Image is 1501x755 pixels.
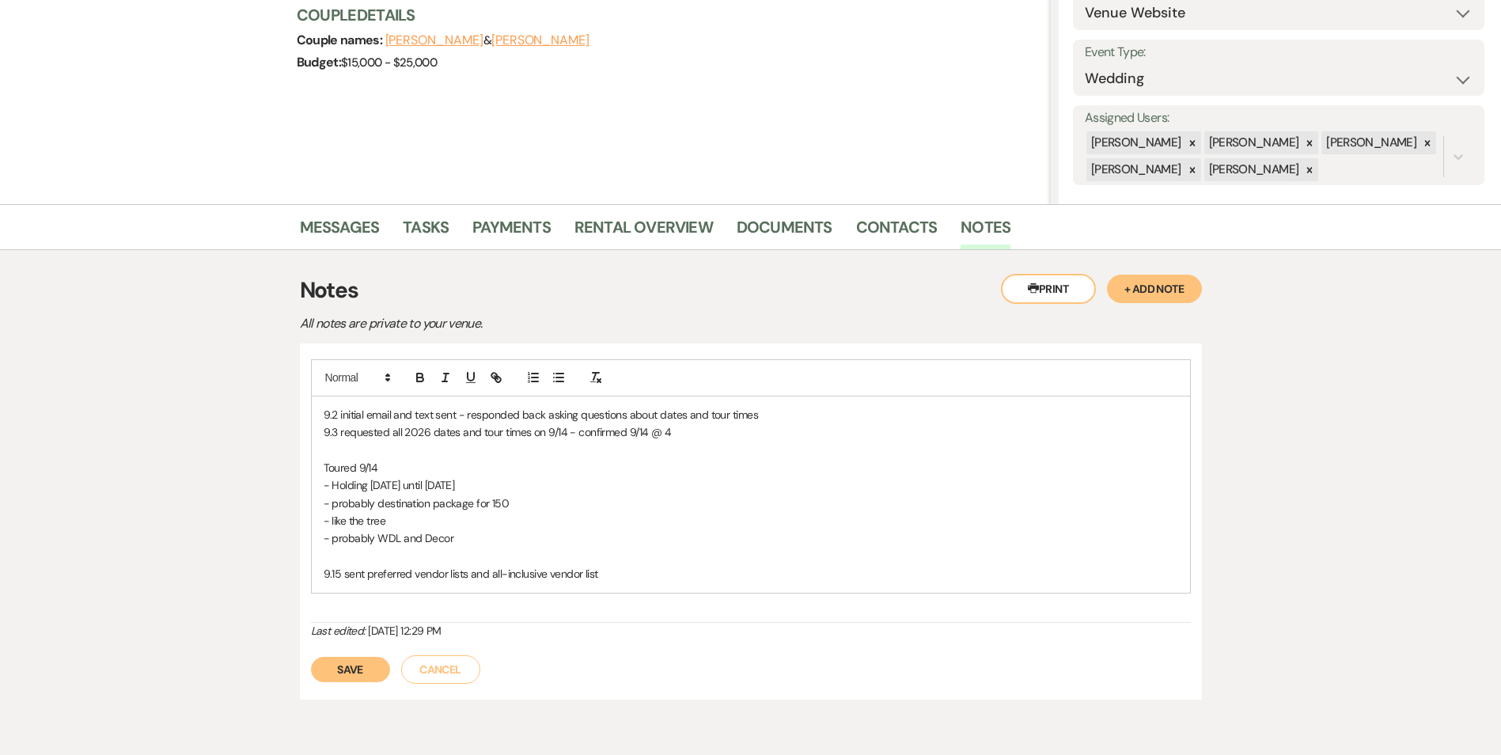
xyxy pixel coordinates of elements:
[385,32,589,48] span: &
[324,406,1178,423] p: 9.2 initial email and text sent - responded back asking questions about dates and tour times
[1001,274,1096,304] button: Print
[1204,131,1302,154] div: [PERSON_NAME]
[856,214,938,249] a: Contacts
[341,55,437,70] span: $15,000 - $25,000
[961,214,1010,249] a: Notes
[1086,158,1184,181] div: [PERSON_NAME]
[403,214,449,249] a: Tasks
[324,459,1178,476] p: Toured 9/14
[385,34,483,47] button: [PERSON_NAME]
[311,623,1191,639] div: [DATE] 12:29 PM
[324,565,1178,582] p: 9.15 sent preferred vendor lists and all-inclusive vendor list
[1107,275,1202,303] button: + Add Note
[300,274,1202,307] h3: Notes
[300,214,380,249] a: Messages
[297,4,1035,26] h3: Couple Details
[311,624,366,638] i: Last edited:
[1085,41,1473,64] label: Event Type:
[324,512,1178,529] p: - like the tree
[297,54,342,70] span: Budget:
[324,423,1178,441] p: 9.3 requested all 2026 dates and tour times on 9/14 - confirmed 9/14 @ 4
[324,476,1178,494] p: - Holding [DATE] until [DATE]
[574,214,713,249] a: Rental Overview
[311,657,390,682] button: Save
[324,529,1178,547] p: - probably WDL and Decor
[1204,158,1302,181] div: [PERSON_NAME]
[324,495,1178,512] p: - probably destination package for 150
[491,34,589,47] button: [PERSON_NAME]
[1085,107,1473,130] label: Assigned Users:
[1086,131,1184,154] div: [PERSON_NAME]
[401,655,480,684] button: Cancel
[297,32,385,48] span: Couple names:
[737,214,832,249] a: Documents
[472,214,551,249] a: Payments
[1321,131,1419,154] div: [PERSON_NAME]
[300,313,854,334] p: All notes are private to your venue.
